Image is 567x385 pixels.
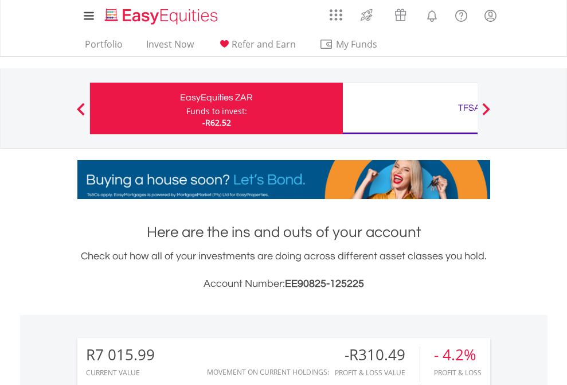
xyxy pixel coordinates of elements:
button: Next [475,108,498,120]
button: Previous [69,108,92,120]
a: Vouchers [384,3,417,24]
img: vouchers-v2.svg [391,6,410,24]
div: -R310.49 [335,347,420,363]
a: Notifications [417,3,447,26]
span: Refer and Earn [232,38,296,50]
div: EasyEquities ZAR [97,90,336,106]
a: My Profile [476,3,505,28]
span: EE90825-125225 [285,278,364,289]
h1: Here are the ins and outs of your account [77,222,490,243]
a: Portfolio [80,38,127,56]
a: Refer and Earn [213,38,300,56]
div: Movement on Current Holdings: [207,368,329,376]
div: R7 015.99 [86,347,155,363]
span: -R62.52 [202,117,231,128]
div: CURRENT VALUE [86,369,155,376]
img: grid-menu-icon.svg [330,9,342,21]
a: FAQ's and Support [447,3,476,26]
div: Check out how all of your investments are doing across different asset classes you hold. [77,248,490,292]
div: Profit & Loss Value [335,369,420,376]
div: - 4.2% [434,347,482,363]
span: My Funds [319,37,394,52]
img: thrive-v2.svg [357,6,376,24]
div: Funds to invest: [186,106,247,117]
a: Invest Now [142,38,198,56]
a: Home page [100,3,222,26]
a: AppsGrid [322,3,350,21]
div: Profit & Loss [434,369,482,376]
img: EasyEquities_Logo.png [103,7,222,26]
h3: Account Number: [77,276,490,292]
img: EasyMortage Promotion Banner [77,160,490,199]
